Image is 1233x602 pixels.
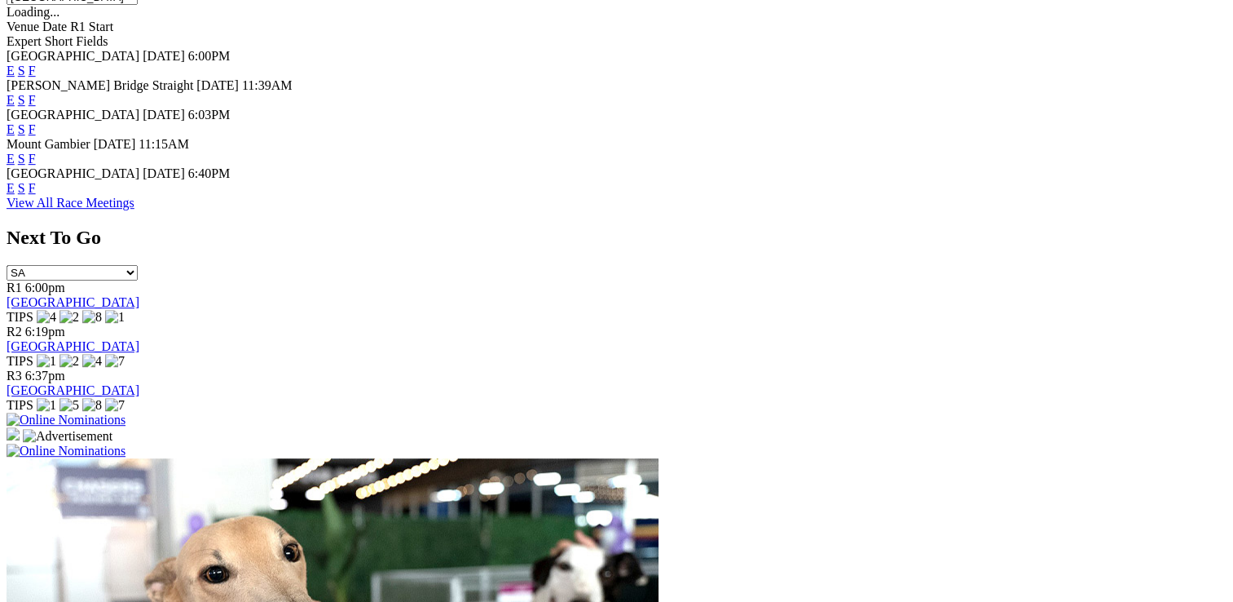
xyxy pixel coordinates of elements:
[7,281,22,294] span: R1
[29,122,36,136] a: F
[18,181,25,195] a: S
[7,64,15,77] a: E
[7,295,139,309] a: [GEOGRAPHIC_DATA]
[45,34,73,48] span: Short
[196,78,239,92] span: [DATE]
[7,310,33,324] span: TIPS
[18,64,25,77] a: S
[37,398,56,413] img: 1
[7,78,193,92] span: [PERSON_NAME] Bridge Straight
[29,152,36,166] a: F
[7,137,90,151] span: Mount Gambier
[105,398,125,413] img: 7
[82,398,102,413] img: 8
[76,34,108,48] span: Fields
[7,427,20,440] img: 15187_Greyhounds_GreysPlayCentral_Resize_SA_WebsiteBanner_300x115_2025.jpg
[59,310,79,325] img: 2
[29,93,36,107] a: F
[188,49,231,63] span: 6:00PM
[7,34,42,48] span: Expert
[7,152,15,166] a: E
[7,122,15,136] a: E
[7,383,139,397] a: [GEOGRAPHIC_DATA]
[70,20,113,33] span: R1 Start
[29,181,36,195] a: F
[7,49,139,63] span: [GEOGRAPHIC_DATA]
[7,354,33,368] span: TIPS
[42,20,67,33] span: Date
[7,20,39,33] span: Venue
[105,310,125,325] img: 1
[25,325,65,339] span: 6:19pm
[94,137,136,151] span: [DATE]
[37,354,56,369] img: 1
[18,152,25,166] a: S
[29,64,36,77] a: F
[7,93,15,107] a: E
[7,339,139,353] a: [GEOGRAPHIC_DATA]
[7,196,134,210] a: View All Race Meetings
[7,369,22,383] span: R3
[7,181,15,195] a: E
[59,398,79,413] img: 5
[188,166,231,180] span: 6:40PM
[7,227,1226,249] h2: Next To Go
[25,281,65,294] span: 6:00pm
[7,325,22,339] span: R2
[23,429,112,444] img: Advertisement
[7,5,59,19] span: Loading...
[18,122,25,136] a: S
[7,108,139,122] span: [GEOGRAPHIC_DATA]
[59,354,79,369] img: 2
[105,354,125,369] img: 7
[82,310,102,325] img: 8
[7,166,139,180] span: [GEOGRAPHIC_DATA]
[7,413,126,427] img: Online Nominations
[139,137,189,151] span: 11:15AM
[18,93,25,107] a: S
[143,166,185,180] span: [DATE]
[7,398,33,412] span: TIPS
[188,108,231,122] span: 6:03PM
[37,310,56,325] img: 4
[143,49,185,63] span: [DATE]
[242,78,293,92] span: 11:39AM
[82,354,102,369] img: 4
[143,108,185,122] span: [DATE]
[25,369,65,383] span: 6:37pm
[7,444,126,458] img: Online Nominations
